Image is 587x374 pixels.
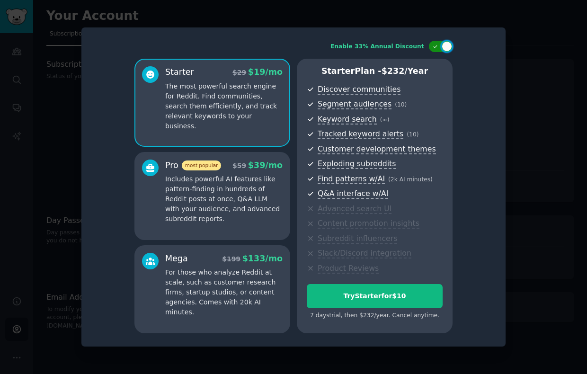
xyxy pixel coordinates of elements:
span: $ 133 /mo [242,254,283,263]
div: Try Starter for $10 [307,291,442,301]
p: For those who analyze Reddit at scale, such as customer research firms, startup studios, or conte... [165,267,283,317]
div: 7 days trial, then $ 232 /year . Cancel anytime. [307,312,443,320]
span: Segment audiences [318,99,391,109]
span: ( 10 ) [395,101,407,108]
div: Pro [165,160,221,171]
span: Q&A interface w/AI [318,189,388,199]
div: Mega [165,253,188,265]
span: Advanced search UI [318,204,391,214]
p: The most powerful search engine for Reddit. Find communities, search them efficiently, and track ... [165,81,283,131]
p: Includes powerful AI features like pattern-finding in hundreds of Reddit posts at once, Q&A LLM w... [165,174,283,224]
p: Starter Plan - [307,65,443,77]
span: Customer development themes [318,144,436,154]
span: $ 19 /mo [248,67,283,77]
span: Slack/Discord integration [318,249,411,258]
span: $ 39 /mo [248,160,283,170]
span: Product Reviews [318,264,379,274]
div: Enable 33% Annual Discount [330,43,424,51]
span: Subreddit influencers [318,234,397,244]
span: $ 199 [222,255,240,263]
span: Keyword search [318,115,377,125]
span: ( 2k AI minutes ) [388,176,433,183]
span: Content promotion insights [318,219,419,229]
span: ( 10 ) [407,131,418,138]
span: $ 232 /year [382,66,428,76]
span: Tracked keyword alerts [318,129,403,139]
span: ( ∞ ) [380,116,390,123]
span: Discover communities [318,85,400,95]
button: TryStarterfor$10 [307,284,443,308]
span: most popular [182,160,222,170]
span: Exploding subreddits [318,159,396,169]
div: Starter [165,66,194,78]
span: $ 59 [232,162,246,169]
span: $ 29 [232,69,246,76]
span: Find patterns w/AI [318,174,385,184]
